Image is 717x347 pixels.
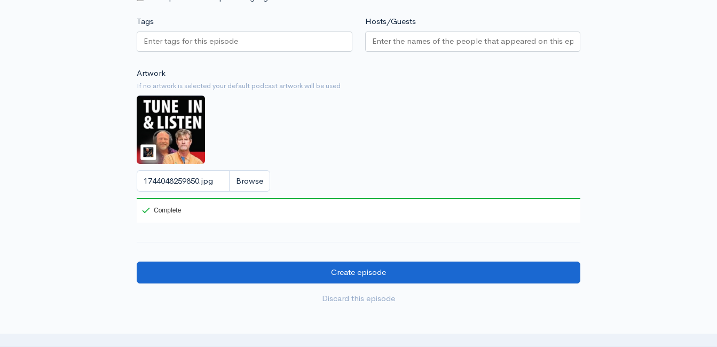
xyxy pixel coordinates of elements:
[372,35,574,48] input: Enter the names of the people that appeared on this episode
[137,81,580,91] small: If no artwork is selected your default podcast artwork will be used
[137,198,183,223] div: Complete
[142,207,181,214] div: Complete
[137,67,166,80] label: Artwork
[365,15,416,28] label: Hosts/Guests
[137,288,580,310] a: Discard this episode
[137,198,580,199] div: 100%
[137,15,154,28] label: Tags
[144,35,240,48] input: Enter tags for this episode
[137,262,580,283] input: Create episode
